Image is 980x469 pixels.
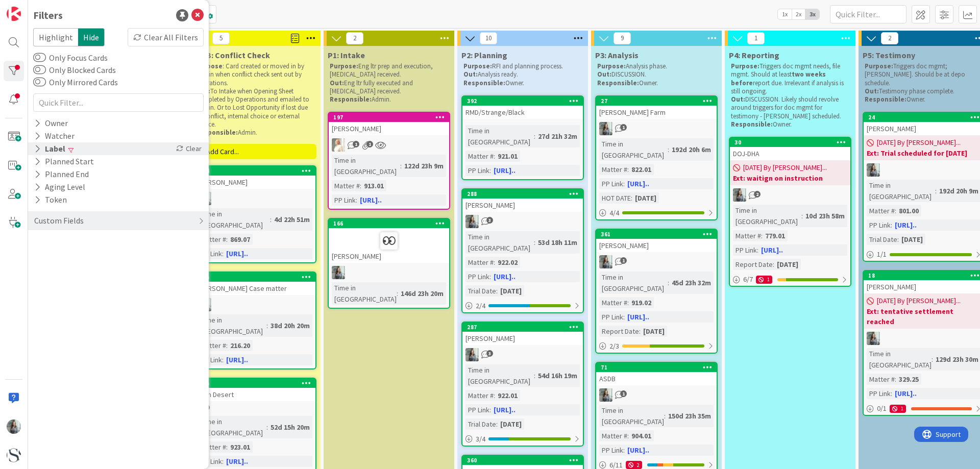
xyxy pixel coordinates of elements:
[896,205,921,216] div: 801.00
[200,380,315,387] div: 405
[228,340,253,351] div: 216.20
[465,364,534,387] div: Time in [GEOGRAPHIC_DATA]
[465,390,494,401] div: Matter #
[867,348,932,371] div: Time in [GEOGRAPHIC_DATA]
[480,32,497,44] span: 10
[496,285,498,297] span: :
[33,77,46,87] button: Only Mirrored Cards
[867,388,891,399] div: PP Link
[228,441,253,453] div: 923.01
[623,311,625,323] span: :
[328,112,450,210] a: 197[PERSON_NAME]KSTime in [GEOGRAPHIC_DATA]:122d 23h 9mMatter #:913.01PP Link:[URL]..
[627,297,629,308] span: :
[462,332,583,345] div: [PERSON_NAME]
[198,354,222,365] div: PP Link
[534,131,535,142] span: :
[195,388,315,401] div: High Desert
[329,266,449,279] div: LG
[198,441,226,453] div: Matter #
[194,271,316,369] a: 225[PERSON_NAME] Case matterLGTime in [GEOGRAPHIC_DATA]:38d 20h 20mMatter #:216.20PP Link:[URL]..
[333,114,449,121] div: 197
[465,404,489,415] div: PP Link
[494,272,516,281] a: [URL]..
[792,9,805,19] span: 2x
[666,410,714,422] div: 150d 23h 35m
[461,95,584,180] a: 392RMD/Strange/BlackTime in [GEOGRAPHIC_DATA]:27d 21h 32mMatter #:921.01PP Link:[URL]..
[33,64,116,76] label: Only Blocked Cards
[830,5,906,23] input: Quick Filter...
[226,441,228,453] span: :
[599,405,664,427] div: Time in [GEOGRAPHIC_DATA]
[626,461,642,469] div: 2
[33,53,46,63] button: Only Focus Cards
[877,249,887,260] span: 1 / 1
[896,374,921,385] div: 329.25
[360,180,361,191] span: :
[467,97,583,105] div: 392
[194,165,316,263] a: 484[PERSON_NAME]LGTime in [GEOGRAPHIC_DATA]:4d 22h 51mMatter #:869.07PP Link:[URL]..
[330,62,358,70] strong: Purpose:
[761,230,763,241] span: :
[495,151,520,162] div: 921.01
[465,231,534,254] div: Time in [GEOGRAPHIC_DATA]
[494,405,516,414] a: [URL]..
[599,138,668,161] div: Time in [GEOGRAPHIC_DATA]
[195,273,315,282] div: 225
[534,370,535,381] span: :
[730,138,850,147] div: 30
[498,418,524,430] div: [DATE]
[333,220,449,227] div: 166
[623,445,625,456] span: :
[668,144,669,155] span: :
[332,194,356,206] div: PP Link
[329,228,449,263] div: [PERSON_NAME]
[596,122,717,135] div: LG
[863,50,915,60] span: P5: Testimony
[198,208,270,231] div: Time in [GEOGRAPHIC_DATA]
[329,122,449,135] div: [PERSON_NAME]
[226,249,248,258] a: [URL]..
[535,370,580,381] div: 54d 16h 19m
[897,234,899,245] span: :
[881,32,898,44] span: 2
[627,179,649,188] a: [URL]..
[733,173,847,183] b: Ext: waitign on instruction
[599,430,627,441] div: Matter #
[476,434,485,445] span: 3 / 4
[614,32,631,44] span: 9
[639,326,641,337] span: :
[629,164,654,175] div: 822.01
[599,271,668,294] div: Time in [GEOGRAPHIC_DATA]
[33,93,204,112] input: Quick Filter...
[932,354,933,365] span: :
[198,248,222,259] div: PP Link
[599,122,612,135] img: LG
[620,390,627,397] span: 1
[733,205,801,227] div: Time in [GEOGRAPHIC_DATA]
[596,96,717,119] div: 27[PERSON_NAME] Farm
[329,219,449,263] div: 166[PERSON_NAME]
[801,210,803,221] span: :
[78,28,105,46] span: Hide
[462,348,583,361] div: LG
[462,323,583,345] div: 287[PERSON_NAME]
[895,220,917,230] a: [URL]..
[535,131,580,142] div: 27d 21h 32m
[228,234,253,245] div: 869.07
[805,9,819,19] span: 3x
[465,348,479,361] img: LG
[754,191,761,198] span: 2
[935,185,937,196] span: :
[757,244,758,256] span: :
[361,180,386,191] div: 913.01
[33,65,46,75] button: Only Blocked Cards
[33,8,63,23] div: Filters
[495,390,520,401] div: 922.01
[668,277,669,288] span: :
[623,178,625,189] span: :
[198,416,266,438] div: Time in [GEOGRAPHIC_DATA]
[195,379,315,401] div: 405High Desert
[895,205,896,216] span: :
[494,257,495,268] span: :
[730,147,850,160] div: DOJ-DHA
